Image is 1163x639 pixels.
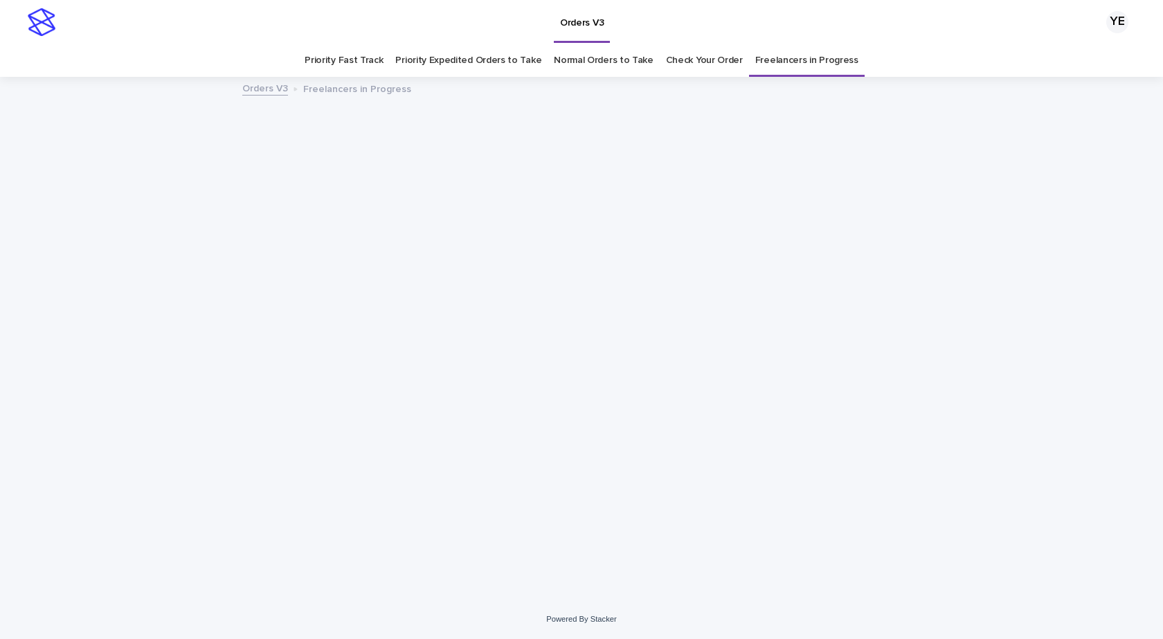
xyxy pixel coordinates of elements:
[395,44,541,77] a: Priority Expedited Orders to Take
[242,80,288,96] a: Orders V3
[666,44,743,77] a: Check Your Order
[554,44,653,77] a: Normal Orders to Take
[28,8,55,36] img: stacker-logo-s-only.png
[1106,11,1128,33] div: YE
[305,44,383,77] a: Priority Fast Track
[755,44,858,77] a: Freelancers in Progress
[546,615,616,623] a: Powered By Stacker
[303,80,411,96] p: Freelancers in Progress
